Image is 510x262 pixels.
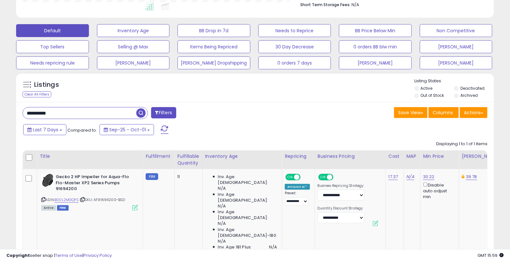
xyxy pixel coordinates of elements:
[258,24,331,37] button: Needs to Reprice
[16,56,89,69] button: Needs repricing rule
[460,107,487,118] button: Actions
[177,174,197,180] div: 11
[420,56,493,69] button: [PERSON_NAME]
[41,174,54,187] img: 41BWMM1mUiL._SL40_.jpg
[57,205,69,211] span: FBM
[460,93,478,98] label: Archived
[16,40,89,53] button: Top Sellers
[56,174,134,194] b: Gecko 2 HP Impeller for Aqua-Flo Flo-Master XP2 Series Pumps 91694200
[55,252,82,258] a: Terms of Use
[318,184,364,188] label: Business Repricing Strategy:
[420,24,493,37] button: Non Competitive
[23,124,66,135] button: Last 7 Days
[269,244,277,250] span: N/A
[205,153,279,160] div: Inventory Age
[423,153,456,160] div: Min Price
[477,252,504,258] span: 2025-10-9 15:59 GMT
[339,40,412,53] button: 0 orders BB blw min
[16,24,89,37] button: Default
[97,40,170,53] button: Selling @ Max
[146,153,172,160] div: Fulfillment
[54,197,79,203] a: B00L2MGQPS
[83,252,112,258] a: Privacy Policy
[6,253,112,259] div: seller snap | |
[40,153,140,160] div: Title
[146,173,158,180] small: FBM
[423,174,435,180] a: 30.22
[151,107,176,118] button: Filters
[41,205,56,211] span: All listings currently available for purchase on Amazon
[100,124,154,135] button: Sep-25 - Oct-01
[286,175,294,180] span: ON
[421,86,433,91] label: Active
[351,2,359,8] span: N/A
[218,203,226,209] span: N/A
[407,174,414,180] a: N/A
[258,40,331,53] button: 30 Day Decrease
[423,181,454,200] div: Disable auto adjust min
[394,107,428,118] button: Save View
[97,56,170,69] button: [PERSON_NAME]
[218,186,226,191] span: N/A
[218,209,277,221] span: Inv. Age [DEMOGRAPHIC_DATA]:
[436,141,487,147] div: Displaying 1 to 1 of 1 items
[178,24,250,37] button: BB Drop in 7d
[178,40,250,53] button: Items Being Repriced
[339,56,412,69] button: [PERSON_NAME]
[285,184,310,190] div: Amazon AI *
[420,40,493,53] button: [PERSON_NAME]
[300,175,310,180] span: OFF
[285,191,310,206] div: Preset:
[285,153,312,160] div: Repricing
[218,192,277,203] span: Inv. Age [DEMOGRAPHIC_DATA]:
[258,56,331,69] button: 0 orders 7 days
[218,174,277,186] span: Inv. Age [DEMOGRAPHIC_DATA]:
[318,206,364,211] label: Quantity Discount Strategy:
[319,175,327,180] span: ON
[33,126,58,133] span: Last 7 Days
[23,91,51,97] div: Clear All Filters
[421,93,444,98] label: Out of Stock
[460,86,485,91] label: Deactivated
[332,175,342,180] span: OFF
[6,252,30,258] strong: Copyright
[34,80,59,89] h5: Listings
[109,126,146,133] span: Sep-25 - Oct-01
[389,174,398,180] a: 17.37
[67,127,97,133] span: Compared to:
[433,109,453,116] span: Columns
[218,227,277,238] span: Inv. Age [DEMOGRAPHIC_DATA]-180:
[462,153,500,160] div: [PERSON_NAME]
[80,197,125,202] span: | SKU: AF91694200-BSD
[218,221,226,227] span: N/A
[300,2,351,7] b: Short Term Storage Fees:
[389,153,401,160] div: Cost
[41,174,138,210] div: ASIN:
[178,56,250,69] button: [PERSON_NAME] Dropshipping
[177,153,199,166] div: Fulfillable Quantity
[415,78,494,84] p: Listing States:
[218,244,252,250] span: Inv. Age 181 Plus:
[97,24,170,37] button: Inventory Age
[339,24,412,37] button: BB Price Below Min
[318,153,383,160] div: Business Pricing
[428,107,459,118] button: Columns
[218,238,226,244] span: N/A
[407,153,418,160] div: MAP
[466,174,477,180] a: 39.78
